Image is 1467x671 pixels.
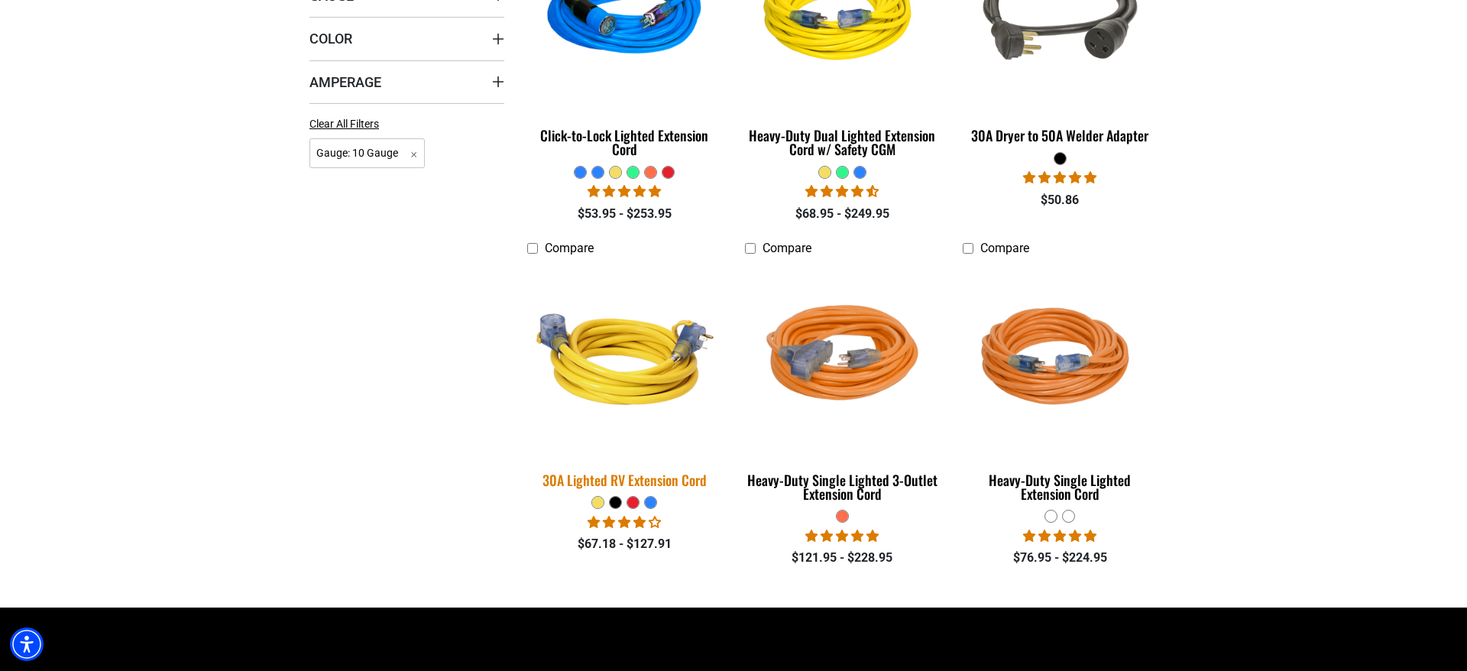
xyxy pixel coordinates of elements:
[963,549,1158,567] div: $76.95 - $224.95
[745,205,940,223] div: $68.95 - $249.95
[745,264,940,510] a: orange Heavy-Duty Single Lighted 3-Outlet Extension Cord
[805,529,879,543] span: 5.00 stars
[309,118,379,130] span: Clear All Filters
[309,60,504,103] summary: Amperage
[527,128,722,156] div: Click-to-Lock Lighted Extension Cord
[963,473,1158,501] div: Heavy-Duty Single Lighted Extension Cord
[745,473,940,501] div: Heavy-Duty Single Lighted 3-Outlet Extension Cord
[518,261,732,457] img: yellow
[309,138,425,168] span: Gauge: 10 Gauge
[1023,529,1096,543] span: 5.00 stars
[588,515,661,530] span: 4.11 stars
[527,205,722,223] div: $53.95 - $253.95
[963,271,1156,446] img: orange
[309,30,352,47] span: Color
[980,241,1029,255] span: Compare
[527,473,722,487] div: 30A Lighted RV Extension Cord
[963,264,1158,510] a: orange Heavy-Duty Single Lighted Extension Cord
[527,264,722,496] a: yellow 30A Lighted RV Extension Cord
[309,145,425,160] a: Gauge: 10 Gauge
[309,116,385,132] a: Clear All Filters
[745,549,940,567] div: $121.95 - $228.95
[746,271,938,446] img: orange
[10,627,44,661] div: Accessibility Menu
[1023,170,1096,185] span: 5.00 stars
[805,184,879,199] span: 4.64 stars
[527,535,722,553] div: $67.18 - $127.91
[309,17,504,60] summary: Color
[963,128,1158,142] div: 30A Dryer to 50A Welder Adapter
[309,73,381,91] span: Amperage
[545,241,594,255] span: Compare
[963,191,1158,209] div: $50.86
[745,128,940,156] div: Heavy-Duty Dual Lighted Extension Cord w/ Safety CGM
[763,241,811,255] span: Compare
[588,184,661,199] span: 4.87 stars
